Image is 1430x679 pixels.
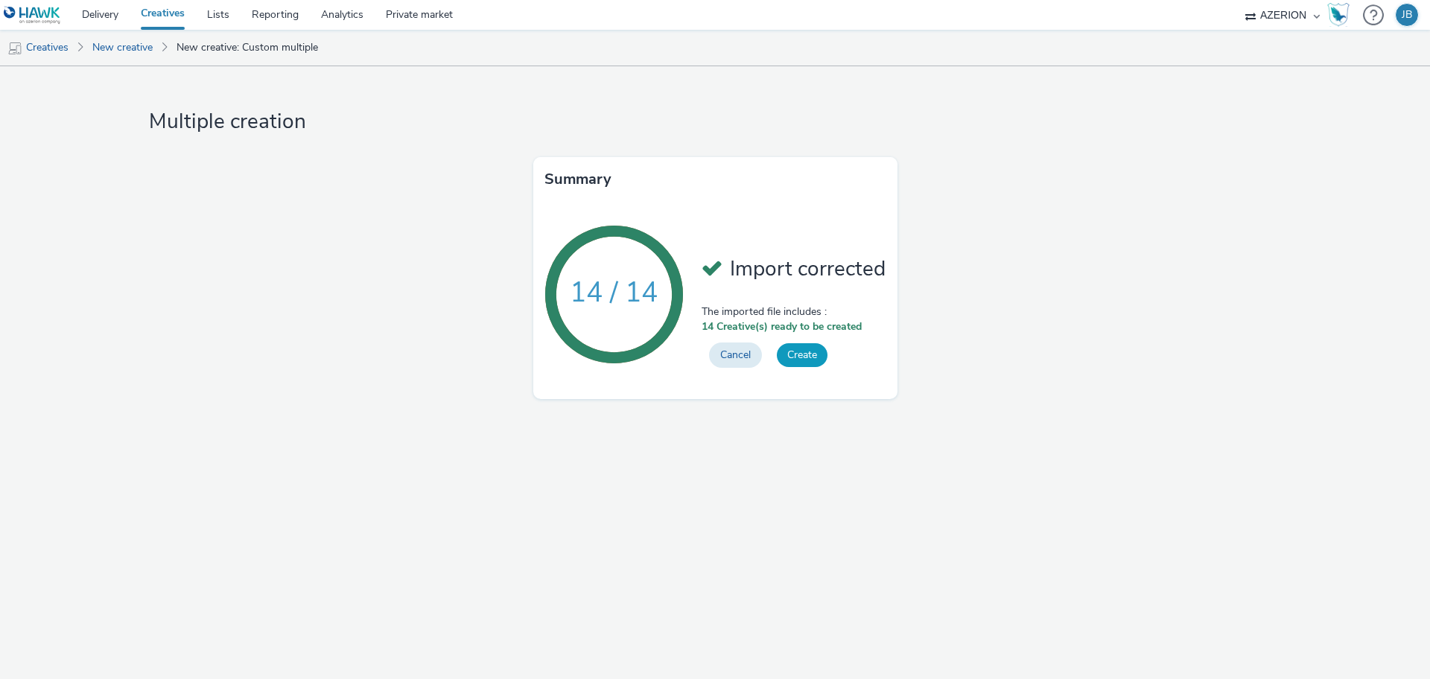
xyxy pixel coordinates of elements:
[702,305,886,319] span: The imported file includes :
[1327,3,1350,27] img: Hawk Academy
[570,273,658,310] text: 14 / 14
[702,319,886,334] span: 14 Creative(s) ready to be created
[730,255,886,283] span: Import corrected
[169,30,325,66] a: New creative: Custom multiple
[544,168,611,191] h3: Summary
[85,30,160,66] a: New creative
[1402,4,1412,26] div: JB
[777,343,827,367] button: Create
[4,6,61,25] img: undefined Logo
[709,342,762,368] button: Cancel
[143,108,1287,136] h1: Multiple creation
[7,41,22,56] img: mobile
[1327,3,1356,27] a: Hawk Academy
